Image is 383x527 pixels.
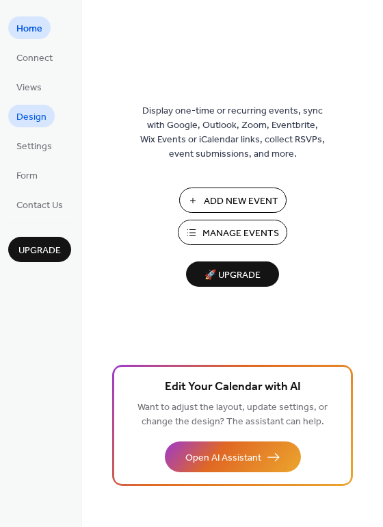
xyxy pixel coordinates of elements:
span: Form [16,169,38,183]
button: 🚀 Upgrade [186,261,279,287]
button: Add New Event [179,188,287,213]
a: Views [8,75,50,98]
span: Connect [16,51,53,66]
button: Manage Events [178,220,287,245]
span: Display one-time or recurring events, sync with Google, Outlook, Zoom, Eventbrite, Wix Events or ... [140,104,325,162]
a: Settings [8,134,60,157]
a: Contact Us [8,193,71,216]
span: Upgrade [18,244,61,258]
a: Home [8,16,51,39]
a: Form [8,164,46,186]
span: Manage Events [202,227,279,241]
span: Design [16,110,47,125]
span: Settings [16,140,52,154]
span: Contact Us [16,198,63,213]
button: Upgrade [8,237,71,262]
span: Want to adjust the layout, update settings, or change the design? The assistant can help. [137,398,328,431]
span: 🚀 Upgrade [194,266,271,285]
a: Design [8,105,55,127]
button: Open AI Assistant [165,441,301,472]
span: Add New Event [204,194,278,209]
span: Edit Your Calendar with AI [165,378,301,397]
span: Home [16,22,42,36]
a: Connect [8,46,61,68]
span: Open AI Assistant [185,451,261,465]
span: Views [16,81,42,95]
